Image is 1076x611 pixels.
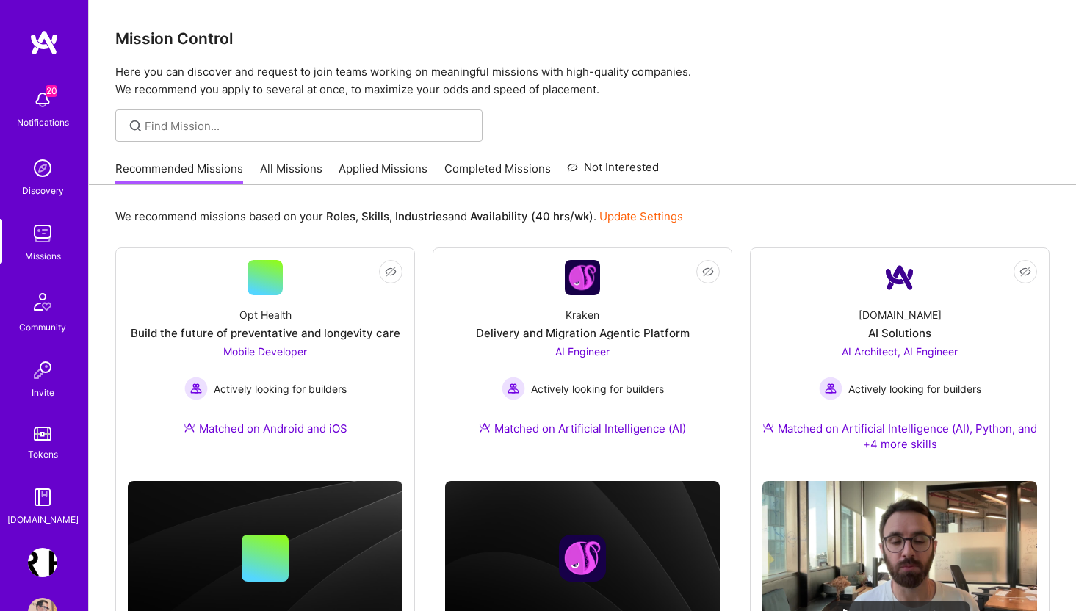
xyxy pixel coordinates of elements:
[479,421,686,436] div: Matched on Artificial Intelligence (AI)
[19,319,66,335] div: Community
[28,355,57,385] img: Invite
[762,422,774,433] img: Ateam Purple Icon
[395,209,448,223] b: Industries
[28,446,58,462] div: Tokens
[223,345,307,358] span: Mobile Developer
[479,422,491,433] img: Ateam Purple Icon
[131,325,400,341] div: Build the future of preventative and longevity care
[115,209,683,224] p: We recommend missions based on your , , and .
[361,209,389,223] b: Skills
[470,209,593,223] b: Availability (40 hrs/wk)
[127,117,144,134] i: icon SearchGrey
[566,307,599,322] div: Kraken
[184,421,347,436] div: Matched on Android and iOS
[28,548,57,577] img: Terr.ai: Building an Innovative Real Estate Platform
[32,385,54,400] div: Invite
[260,161,322,185] a: All Missions
[565,260,600,295] img: Company Logo
[476,325,690,341] div: Delivery and Migration Agentic Platform
[28,153,57,183] img: discovery
[115,161,243,185] a: Recommended Missions
[339,161,427,185] a: Applied Missions
[702,266,714,278] i: icon EyeClosed
[762,260,1037,469] a: Company Logo[DOMAIN_NAME]AI SolutionsAI Architect, AI Engineer Actively looking for buildersActiv...
[17,115,69,130] div: Notifications
[868,325,931,341] div: AI Solutions
[24,548,61,577] a: Terr.ai: Building an Innovative Real Estate Platform
[46,85,57,97] span: 20
[555,345,610,358] span: AI Engineer
[502,377,525,400] img: Actively looking for builders
[848,381,981,397] span: Actively looking for builders
[184,422,195,433] img: Ateam Purple Icon
[1019,266,1031,278] i: icon EyeClosed
[29,29,59,56] img: logo
[115,29,1050,48] h3: Mission Control
[326,209,355,223] b: Roles
[531,381,664,397] span: Actively looking for builders
[762,421,1037,452] div: Matched on Artificial Intelligence (AI), Python, and +4 more skills
[145,118,472,134] input: Find Mission...
[599,209,683,223] a: Update Settings
[819,377,842,400] img: Actively looking for builders
[882,260,917,295] img: Company Logo
[559,535,606,582] img: Company logo
[567,159,659,185] a: Not Interested
[7,512,79,527] div: [DOMAIN_NAME]
[184,377,208,400] img: Actively looking for builders
[22,183,64,198] div: Discovery
[28,219,57,248] img: teamwork
[842,345,958,358] span: AI Architect, AI Engineer
[214,381,347,397] span: Actively looking for builders
[445,260,720,454] a: Company LogoKrakenDelivery and Migration Agentic PlatformAI Engineer Actively looking for builder...
[28,482,57,512] img: guide book
[859,307,942,322] div: [DOMAIN_NAME]
[385,266,397,278] i: icon EyeClosed
[128,260,402,454] a: Opt HealthBuild the future of preventative and longevity careMobile Developer Actively looking fo...
[28,85,57,115] img: bell
[115,63,1050,98] p: Here you can discover and request to join teams working on meaningful missions with high-quality ...
[239,307,292,322] div: Opt Health
[34,427,51,441] img: tokens
[25,284,60,319] img: Community
[444,161,551,185] a: Completed Missions
[25,248,61,264] div: Missions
